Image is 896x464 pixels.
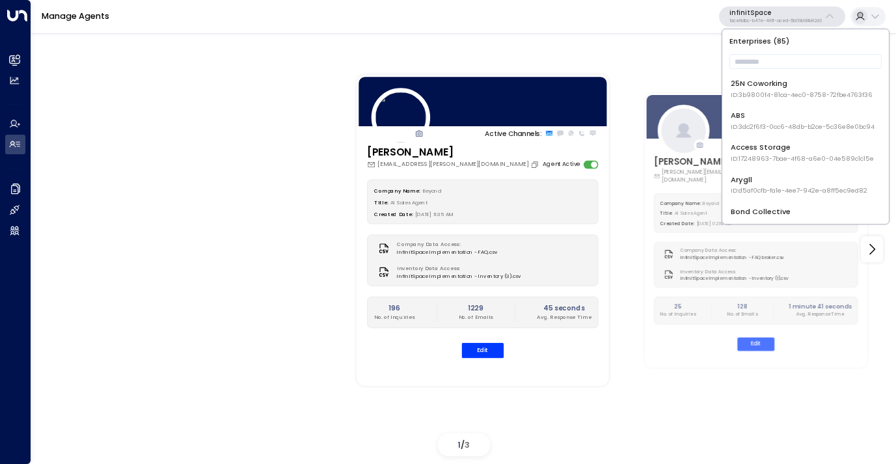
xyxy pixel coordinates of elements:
[459,303,493,313] h2: 1229
[367,145,541,160] h3: [PERSON_NAME]
[731,206,882,228] div: Bond Collective
[731,78,873,100] div: 25N Coworking
[415,211,454,217] span: [DATE] 11:35 AM
[459,313,493,321] p: No. of Emails
[374,187,420,193] label: Company Name:
[465,439,470,450] span: 3
[537,313,591,321] p: Avg. Response Time
[731,154,874,163] span: ID: 17248963-7bae-4f68-a6e0-04e589c1c15e
[372,88,430,146] img: 22_headshot.jpg
[696,221,732,226] span: [DATE] 02:16 AM
[457,439,461,450] span: 1
[719,7,845,27] button: infinitSpace1ace8dbc-b47e-481f-aced-6b09b98b82d3
[654,169,817,184] div: [PERSON_NAME][EMAIL_ADDRESS][PERSON_NAME][DOMAIN_NAME]
[462,342,504,357] button: Edit
[660,302,696,311] h2: 25
[703,200,719,206] span: Beyond
[727,302,757,311] h2: 128
[397,241,493,249] label: Company Data Access:
[726,34,884,49] p: Enterprises ( 85 )
[675,210,707,216] span: AI Sales Agent
[731,110,875,131] div: ABS
[681,247,780,254] label: Company Data Access:
[681,268,785,275] label: Inventory Data Access:
[660,311,696,318] p: No. of Inquiries
[390,198,428,205] span: AI Sales Agent
[374,313,414,321] p: No. of Inquiries
[727,311,757,318] p: No. of Emails
[543,160,580,169] label: Agent Active
[681,254,784,261] span: infinitSpace Implementation - FAQ broker.csv
[397,265,516,273] label: Inventory Data Access:
[789,311,852,318] p: Avg. Response Time
[729,18,822,23] p: 1ace8dbc-b47e-481f-aced-6b09b98b82d3
[681,275,788,282] span: infinitSpace Implementation - Inventory (1).csv
[731,186,867,195] span: ID: d5af0cfb-fa1e-4ee7-942e-a8ff5ec9ed82
[374,303,414,313] h2: 196
[42,10,109,21] a: Manage Agents
[737,337,774,351] button: Edit
[731,142,874,163] div: Access Storage
[729,9,822,17] p: infinitSpace
[789,302,852,311] h2: 1 minute 41 seconds
[438,433,490,456] div: /
[731,122,875,131] span: ID: 3dc2f6f3-0cc6-48db-b2ce-5c36e8e0bc94
[397,249,496,256] span: infinitSpace Implementation - FAQ.csv
[537,303,591,313] h2: 45 seconds
[660,200,701,206] label: Company Name:
[731,219,882,228] span: ID: e5c8f306-7b86-487b-8d28-d066bc04964e
[367,160,541,169] div: [EMAIL_ADDRESS][PERSON_NAME][DOMAIN_NAME]
[660,221,694,226] label: Created Date:
[397,272,521,280] span: infinitSpace Implementation - Inventory (3).csv
[530,160,541,169] button: Copy
[374,198,388,205] label: Title:
[485,128,541,138] p: Active Channels:
[660,210,673,216] label: Title:
[731,174,867,196] div: Arygll
[654,155,817,169] h3: [PERSON_NAME]
[423,187,441,193] span: Beyond
[731,90,873,100] span: ID: 3b9800f4-81ca-4ec0-8758-72fbe4763f36
[374,211,413,217] label: Created Date:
